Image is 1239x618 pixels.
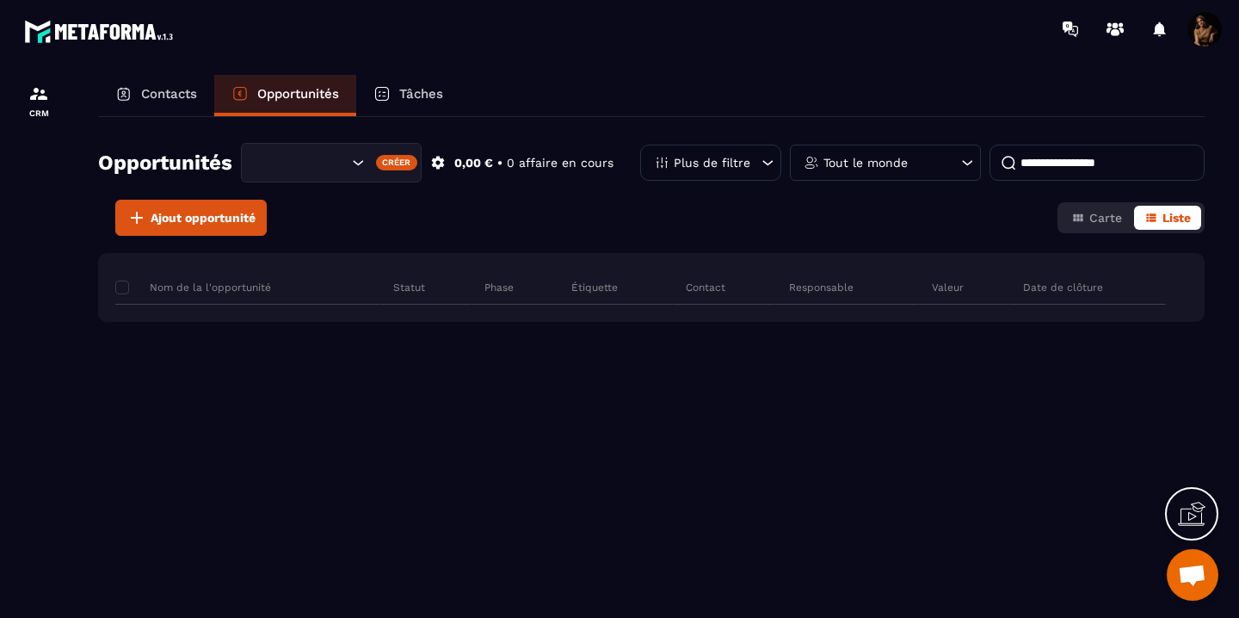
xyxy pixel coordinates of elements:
p: Statut [393,281,425,294]
p: 0 affaire en cours [507,155,613,171]
input: Search for option [256,153,348,172]
div: Ouvrir le chat [1167,549,1218,601]
p: Nom de la l'opportunité [115,281,271,294]
div: Créer [376,155,418,170]
button: Liste [1134,206,1201,230]
p: Tout le monde [823,157,908,169]
div: Search for option [241,143,422,182]
p: Tâches [399,86,443,102]
span: Liste [1162,211,1191,225]
span: Carte [1089,211,1122,225]
button: Carte [1061,206,1132,230]
h2: Opportunités [98,145,232,180]
p: Date de clôture [1023,281,1103,294]
p: • [497,155,502,171]
p: Responsable [789,281,854,294]
a: formationformationCRM [4,71,73,131]
p: Plus de filtre [674,157,750,169]
button: Ajout opportunité [115,200,267,236]
p: Contact [686,281,725,294]
img: logo [24,15,179,47]
p: 0,00 € [454,155,493,171]
a: Contacts [98,75,214,116]
span: Ajout opportunité [151,209,256,226]
a: Tâches [356,75,460,116]
p: Opportunités [257,86,339,102]
a: Opportunités [214,75,356,116]
p: Phase [484,281,514,294]
p: CRM [4,108,73,118]
p: Étiquette [571,281,618,294]
p: Valeur [932,281,964,294]
p: Contacts [141,86,197,102]
img: formation [28,83,49,104]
